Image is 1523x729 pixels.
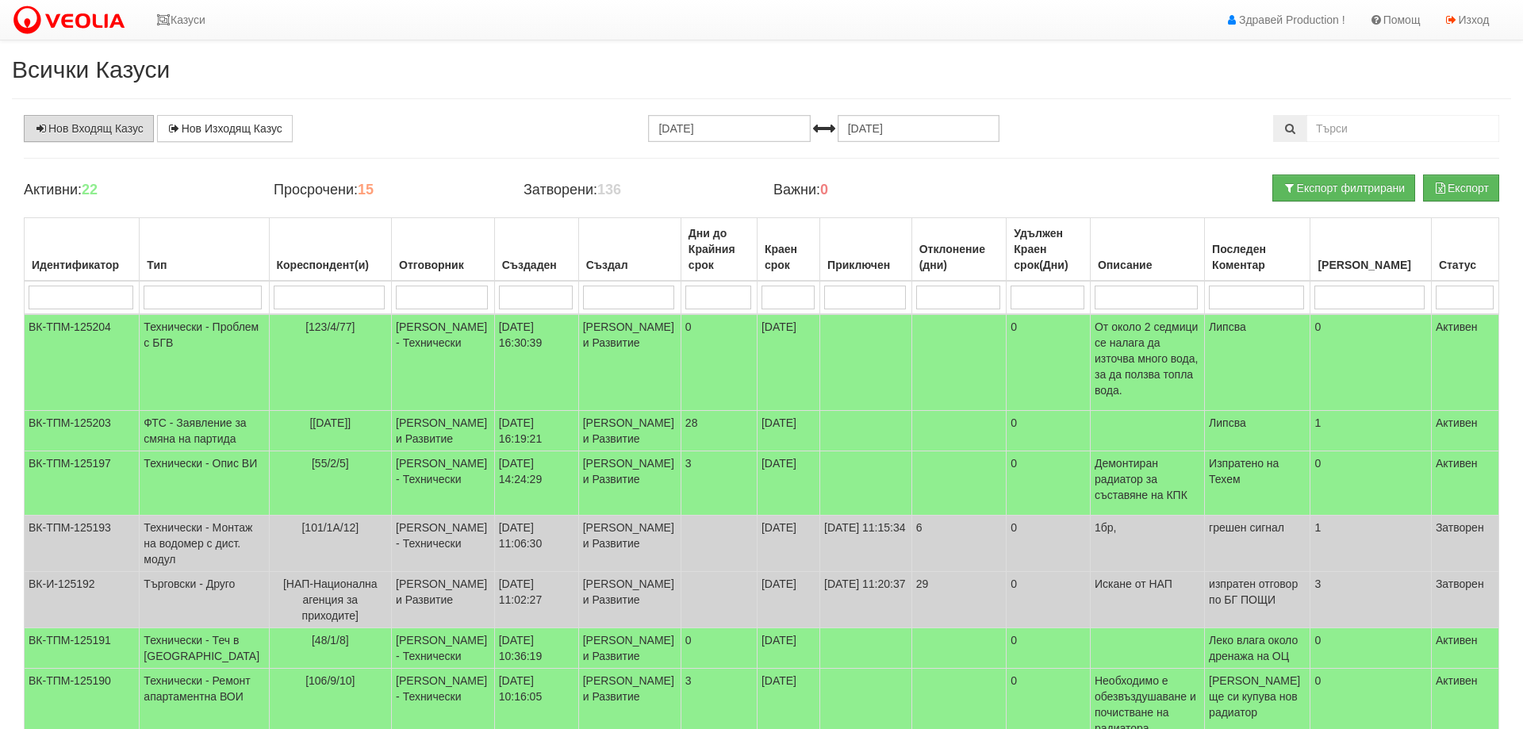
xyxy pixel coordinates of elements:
[25,516,140,572] td: ВК-ТПМ-125193
[911,218,1007,282] th: Отклонение (дни): No sort applied, activate to apply an ascending sort
[1007,411,1091,451] td: 0
[312,457,349,470] span: [55/2/5]
[578,572,681,628] td: [PERSON_NAME] и Развитие
[757,516,819,572] td: [DATE]
[494,314,578,411] td: [DATE] 16:30:39
[494,411,578,451] td: [DATE] 16:19:21
[157,115,293,142] a: Нов Изходящ Казус
[1209,577,1298,606] span: изпратен отговор по БГ ПОЩИ
[757,218,819,282] th: Краен срок: No sort applied, activate to apply an ascending sort
[1007,572,1091,628] td: 0
[12,4,132,37] img: VeoliaLogo.png
[1011,222,1086,276] div: Удължен Краен срок(Дни)
[757,314,819,411] td: [DATE]
[392,572,495,628] td: [PERSON_NAME] и Развитие
[309,416,351,429] span: [[DATE]]
[396,254,490,276] div: Отговорник
[140,516,269,572] td: Технически - Монтаж на водомер с дист. модул
[1007,314,1091,411] td: 0
[1209,674,1300,719] span: [PERSON_NAME] ще си купува нов радиатор
[82,182,98,198] b: 22
[24,115,154,142] a: Нов Входящ Казус
[583,254,677,276] div: Създал
[1095,520,1200,535] p: 1бр,
[305,674,355,687] span: [106/9/10]
[578,218,681,282] th: Създал: No sort applied, activate to apply an ascending sort
[1090,218,1204,282] th: Описание: No sort applied, activate to apply an ascending sort
[25,451,140,516] td: ВК-ТПМ-125197
[144,254,264,276] div: Тип
[916,238,1003,276] div: Отклонение (дни)
[1095,455,1200,503] p: Демонтиран радиатор за съставяне на КПК
[578,516,681,572] td: [PERSON_NAME] и Развитие
[1431,411,1498,451] td: Активен
[820,218,912,282] th: Приключен: No sort applied, activate to apply an ascending sort
[524,182,750,198] h4: Затворени:
[1431,516,1498,572] td: Затворен
[140,314,269,411] td: Технически - Проблем с БГВ
[494,451,578,516] td: [DATE] 14:24:29
[685,222,753,276] div: Дни до Крайния срок
[1209,521,1284,534] span: грешен сигнал
[1431,314,1498,411] td: Активен
[1310,411,1431,451] td: 1
[1209,416,1246,429] span: Липсва
[820,516,912,572] td: [DATE] 11:15:34
[597,182,621,198] b: 136
[757,628,819,669] td: [DATE]
[1209,457,1279,485] span: Изпратено на Техем
[494,572,578,628] td: [DATE] 11:02:27
[312,634,349,647] span: [48/1/8]
[824,254,907,276] div: Приключен
[1205,218,1310,282] th: Последен Коментар: No sort applied, activate to apply an ascending sort
[1431,451,1498,516] td: Активен
[1209,634,1298,662] span: Леко влага около дренажа на ОЦ
[392,451,495,516] td: [PERSON_NAME] - Технически
[578,411,681,451] td: [PERSON_NAME] и Развитие
[685,416,698,429] span: 28
[820,572,912,628] td: [DATE] 11:20:37
[1095,576,1200,592] p: Искане от НАП
[820,182,828,198] b: 0
[761,238,815,276] div: Краен срок
[1431,218,1498,282] th: Статус: No sort applied, activate to apply an ascending sort
[685,634,692,647] span: 0
[757,411,819,451] td: [DATE]
[140,451,269,516] td: Технически - Опис ВИ
[24,182,250,198] h4: Активни:
[1423,175,1499,201] button: Експорт
[1095,319,1200,398] p: От около 2 седмици се налага да източва много вода, за да ползва топла вода.
[1310,451,1431,516] td: 0
[494,218,578,282] th: Създаден: No sort applied, activate to apply an ascending sort
[283,577,378,622] span: [НАП-Национална агенция за приходите]
[1310,628,1431,669] td: 0
[1007,628,1091,669] td: 0
[1310,516,1431,572] td: 1
[685,320,692,333] span: 0
[911,516,1007,572] td: 6
[1209,238,1306,276] div: Последен Коментар
[392,314,495,411] td: [PERSON_NAME] - Технически
[757,572,819,628] td: [DATE]
[274,182,500,198] h4: Просрочени:
[358,182,374,198] b: 15
[1310,218,1431,282] th: Брой Файлове: No sort applied, activate to apply an ascending sort
[578,628,681,669] td: [PERSON_NAME] и Развитие
[578,314,681,411] td: [PERSON_NAME] и Развитие
[1436,254,1494,276] div: Статус
[269,218,392,282] th: Кореспондент(и): No sort applied, activate to apply an ascending sort
[494,516,578,572] td: [DATE] 11:06:30
[773,182,999,198] h4: Важни:
[140,218,269,282] th: Тип: No sort applied, activate to apply an ascending sort
[25,572,140,628] td: ВК-И-125192
[1431,572,1498,628] td: Затворен
[29,254,135,276] div: Идентификатор
[1007,516,1091,572] td: 0
[392,411,495,451] td: [PERSON_NAME] и Развитие
[1310,314,1431,411] td: 0
[1209,320,1246,333] span: Липсва
[757,451,819,516] td: [DATE]
[140,572,269,628] td: Търговски - Друго
[911,572,1007,628] td: 29
[274,254,388,276] div: Кореспондент(и)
